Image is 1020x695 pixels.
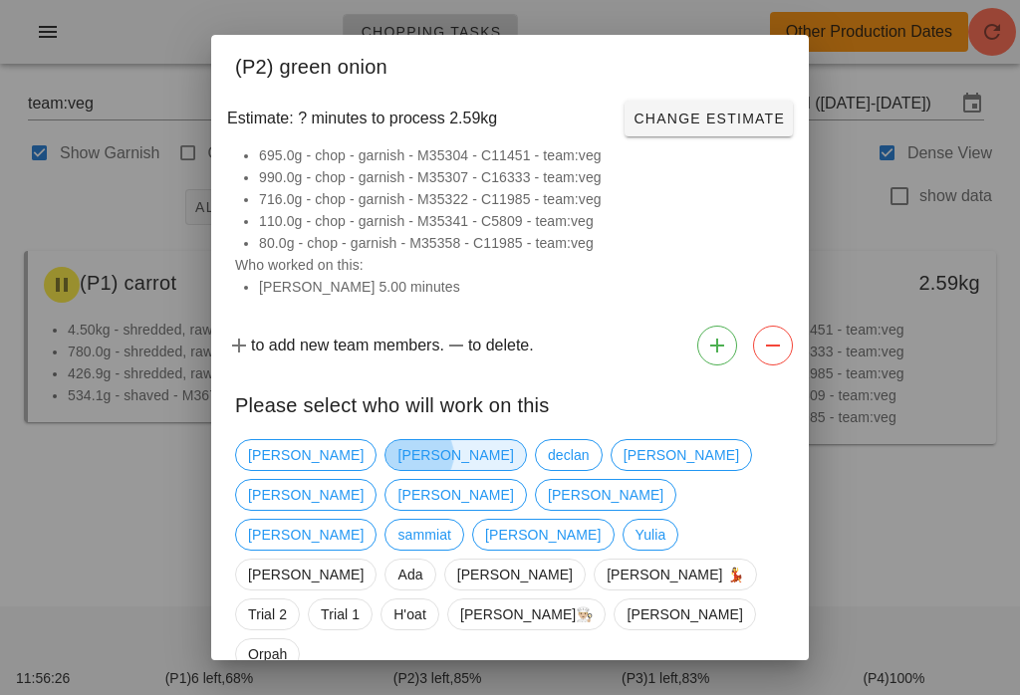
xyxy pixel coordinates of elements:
li: 110.0g - chop - garnish - M35341 - C5809 - team:veg [259,210,785,232]
li: 990.0g - chop - garnish - M35307 - C16333 - team:veg [259,166,785,188]
span: Orpah [248,639,287,669]
span: H'oat [393,599,426,629]
div: Please select who will work on this [211,373,809,431]
span: [PERSON_NAME] [548,480,663,510]
div: (P2) green onion [211,35,809,93]
span: [PERSON_NAME]👨🏼‍🍳 [460,599,594,629]
span: [PERSON_NAME] [457,560,573,589]
span: [PERSON_NAME] [397,440,513,470]
span: [PERSON_NAME] [248,520,364,550]
span: Trial 1 [321,599,360,629]
span: [PERSON_NAME] [624,440,739,470]
div: Who worked on this: [211,144,809,318]
span: [PERSON_NAME] [485,520,601,550]
span: Estimate: ? minutes to process 2.59kg [227,107,497,130]
li: 716.0g - chop - garnish - M35322 - C11985 - team:veg [259,188,785,210]
span: sammiat [397,520,451,550]
span: [PERSON_NAME] [248,440,364,470]
li: 695.0g - chop - garnish - M35304 - C11451 - team:veg [259,144,785,166]
span: Ada [397,560,422,589]
span: [PERSON_NAME] [248,560,364,589]
button: Change Estimate [625,101,793,136]
span: Trial 2 [248,599,287,629]
li: 80.0g - chop - garnish - M35358 - C11985 - team:veg [259,232,785,254]
span: [PERSON_NAME] 💃 [607,560,744,589]
span: Change Estimate [633,111,785,126]
span: [PERSON_NAME] [627,599,742,629]
span: declan [548,440,590,470]
span: [PERSON_NAME] [248,480,364,510]
span: [PERSON_NAME] [397,480,513,510]
span: Yulia [636,520,666,550]
li: [PERSON_NAME] 5.00 minutes [259,276,785,298]
div: to add new team members. to delete. [211,318,809,373]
